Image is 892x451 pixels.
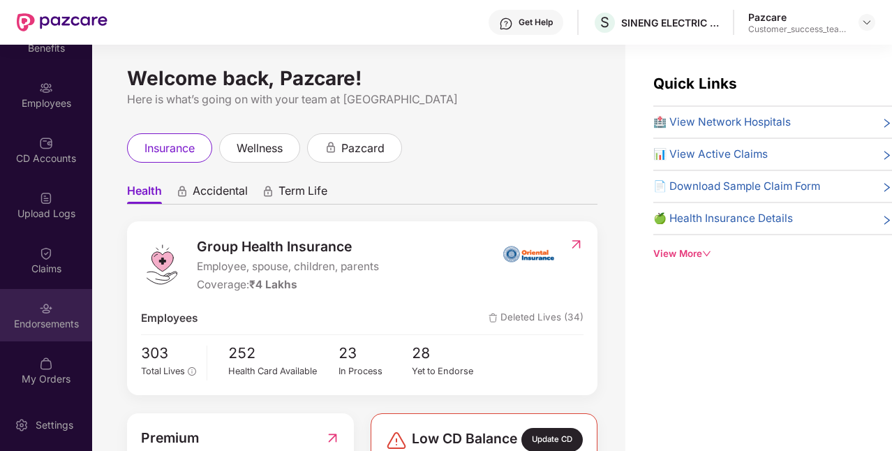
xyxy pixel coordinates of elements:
div: animation [176,185,188,198]
span: Premium [141,427,199,448]
span: Accidental [193,184,248,204]
div: In Process [339,364,412,378]
span: Quick Links [653,75,737,92]
span: insurance [144,140,195,157]
div: Pazcare [748,10,846,24]
span: right [882,117,892,131]
img: svg+xml;base64,PHN2ZyBpZD0iSGVscC0zMngzMiIgeG1sbnM9Imh0dHA6Ly93d3cudzMub3JnLzIwMDAvc3ZnIiB3aWR0aD... [499,17,513,31]
span: 28 [412,342,486,365]
span: pazcard [341,140,385,157]
img: insurerIcon [503,236,555,271]
span: 🏥 View Network Hospitals [653,114,791,131]
span: Total Lives [141,366,185,376]
img: svg+xml;base64,PHN2ZyBpZD0iU2V0dGluZy0yMHgyMCIgeG1sbnM9Imh0dHA6Ly93d3cudzMub3JnLzIwMDAvc3ZnIiB3aW... [15,418,29,432]
span: Employee, spouse, children, parents [197,258,379,275]
img: svg+xml;base64,PHN2ZyBpZD0iRHJvcGRvd24tMzJ4MzIiIHhtbG5zPSJodHRwOi8vd3d3LnczLm9yZy8yMDAwL3N2ZyIgd2... [861,17,872,28]
span: Employees [141,310,198,327]
span: right [882,213,892,227]
img: svg+xml;base64,PHN2ZyBpZD0iQ0RfQWNjb3VudHMiIGRhdGEtbmFtZT0iQ0QgQWNjb3VudHMiIHhtbG5zPSJodHRwOi8vd3... [39,136,53,150]
span: 252 [228,342,339,365]
span: Term Life [278,184,327,204]
img: svg+xml;base64,PHN2ZyBpZD0iRW1wbG95ZWVzIiB4bWxucz0iaHR0cDovL3d3dy53My5vcmcvMjAwMC9zdmciIHdpZHRoPS... [39,81,53,95]
span: Group Health Insurance [197,236,379,257]
div: Welcome back, Pazcare! [127,73,597,84]
div: Yet to Endorse [412,364,486,378]
span: right [882,181,892,195]
img: svg+xml;base64,PHN2ZyBpZD0iTXlfT3JkZXJzIiBkYXRhLW5hbWU9Ik15IE9yZGVycyIgeG1sbnM9Imh0dHA6Ly93d3cudz... [39,357,53,371]
div: Customer_success_team_lead [748,24,846,35]
img: svg+xml;base64,PHN2ZyBpZD0iVXBsb2FkX0xvZ3MiIGRhdGEtbmFtZT0iVXBsb2FkIExvZ3MiIHhtbG5zPSJodHRwOi8vd3... [39,191,53,205]
div: View More [653,246,892,261]
div: Settings [31,418,77,432]
div: Here is what’s going on with your team at [GEOGRAPHIC_DATA] [127,91,597,108]
span: info-circle [188,367,195,375]
span: 23 [339,342,412,365]
span: wellness [237,140,283,157]
div: animation [325,141,337,154]
div: Coverage: [197,276,379,293]
span: S [600,14,609,31]
div: Health Card Available [228,364,339,378]
span: 🍏 Health Insurance Details [653,210,793,227]
img: RedirectIcon [325,427,340,448]
span: 303 [141,342,196,365]
img: svg+xml;base64,PHN2ZyBpZD0iRW5kb3JzZW1lbnRzIiB4bWxucz0iaHR0cDovL3d3dy53My5vcmcvMjAwMC9zdmciIHdpZH... [39,302,53,316]
div: Get Help [519,17,553,28]
span: ₹4 Lakhs [249,278,297,291]
img: New Pazcare Logo [17,13,107,31]
div: SINENG ELECTRIC ([GEOGRAPHIC_DATA]) PRIVATE LIMITED [621,16,719,29]
img: deleteIcon [489,313,498,323]
div: animation [262,185,274,198]
span: right [882,149,892,163]
img: svg+xml;base64,PHN2ZyBpZD0iQ2xhaW0iIHhtbG5zPSJodHRwOi8vd3d3LnczLm9yZy8yMDAwL3N2ZyIgd2lkdGg9IjIwIi... [39,246,53,260]
span: Deleted Lives (34) [489,310,583,327]
span: down [702,249,711,258]
span: 📊 View Active Claims [653,146,768,163]
img: RedirectIcon [569,237,583,251]
img: logo [141,244,183,286]
span: 📄 Download Sample Claim Form [653,178,820,195]
span: Health [127,184,162,204]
